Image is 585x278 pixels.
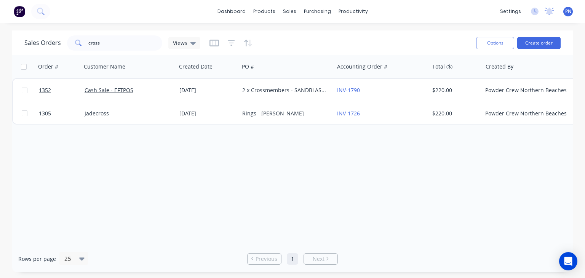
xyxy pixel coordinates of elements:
[476,37,514,49] button: Options
[173,39,187,47] span: Views
[304,255,337,263] a: Next page
[38,63,58,70] div: Order #
[244,253,341,265] ul: Pagination
[242,63,254,70] div: PO #
[39,102,85,125] a: 1305
[559,252,577,270] div: Open Intercom Messenger
[287,253,298,265] a: Page 1 is your current page
[256,255,277,263] span: Previous
[214,6,249,17] a: dashboard
[14,6,25,17] img: Factory
[88,35,163,51] input: Search...
[337,63,387,70] div: Accounting Order #
[337,110,360,117] a: INV-1726
[84,63,125,70] div: Customer Name
[39,79,85,102] a: 1352
[432,86,477,94] div: $220.00
[39,86,51,94] span: 1352
[517,37,561,49] button: Create order
[485,110,570,117] div: Powder Crew Northern Beaches
[179,86,236,94] div: [DATE]
[300,6,335,17] div: purchasing
[279,6,300,17] div: sales
[432,63,452,70] div: Total ($)
[337,86,360,94] a: INV-1790
[85,110,109,117] a: Jadecross
[242,86,327,94] div: 2 x Crossmembers - SANDBLAST ONLY
[85,86,133,94] a: Cash Sale - EFTPOS
[179,110,236,117] div: [DATE]
[565,8,571,15] span: PN
[432,110,477,117] div: $220.00
[39,110,51,117] span: 1305
[179,63,213,70] div: Created Date
[335,6,372,17] div: productivity
[486,63,513,70] div: Created By
[242,110,327,117] div: Rings - [PERSON_NAME]
[496,6,525,17] div: settings
[24,39,61,46] h1: Sales Orders
[249,6,279,17] div: products
[18,255,56,263] span: Rows per page
[485,86,570,94] div: Powder Crew Northern Beaches
[248,255,281,263] a: Previous page
[313,255,324,263] span: Next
